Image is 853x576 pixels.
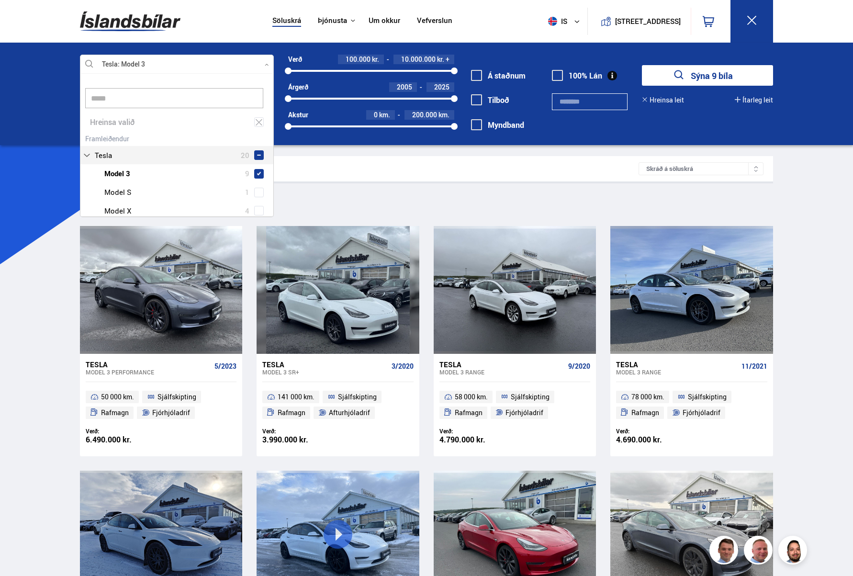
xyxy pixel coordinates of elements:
[544,17,568,26] span: is
[262,360,387,369] div: Tesla
[8,4,36,33] button: Open LiveChat chat widget
[631,407,659,418] span: Rafmagn
[471,96,509,104] label: Tilboð
[372,56,379,63] span: kr.
[639,162,763,175] div: Skráð á söluskrá
[338,391,377,403] span: Sjálfskipting
[101,391,134,403] span: 50 000 km.
[439,428,515,435] div: Verð:
[505,407,543,418] span: Fjórhjóladrif
[245,185,249,199] span: 1
[455,407,483,418] span: Rafmagn
[745,537,774,566] img: siFngHWaQ9KaOqBr.png
[417,16,452,26] a: Vefverslun
[101,407,129,418] span: Rafmagn
[439,369,564,375] div: Model 3 RANGE
[616,436,692,444] div: 4.690.000 kr.
[272,16,301,26] a: Söluskrá
[401,55,436,64] span: 10.000.000
[552,71,602,80] label: 100% Lán
[688,391,727,403] span: Sjálfskipting
[434,82,449,91] span: 2025
[631,391,664,403] span: 78 000 km.
[80,354,242,456] a: Tesla Model 3 PERFORMANCE 5/2023 50 000 km. Sjálfskipting Rafmagn Fjórhjóladrif Verð: 6.490.000 kr.
[437,56,444,63] span: kr.
[262,369,387,375] div: Model 3 SR+
[568,362,590,370] span: 9/2020
[616,428,692,435] div: Verð:
[544,7,587,35] button: is
[95,148,112,162] span: Tesla
[288,83,308,91] div: Árgerð
[214,362,236,370] span: 5/2023
[683,407,720,418] span: Fjórhjóladrif
[392,362,414,370] span: 3/2020
[86,369,211,375] div: Model 3 PERFORMANCE
[157,391,196,403] span: Sjálfskipting
[412,110,437,119] span: 200.000
[86,436,161,444] div: 6.490.000 kr.
[278,391,314,403] span: 141 000 km.
[711,537,740,566] img: FbJEzSuNWCJXmdc-.webp
[642,96,684,104] button: Hreinsa leit
[257,354,419,456] a: Tesla Model 3 SR+ 3/2020 141 000 km. Sjálfskipting Rafmagn Afturhjóladrif Verð: 3.990.000 kr.
[262,428,338,435] div: Verð:
[471,71,526,80] label: Á staðnum
[642,65,773,86] button: Sýna 9 bíla
[471,121,524,129] label: Myndband
[86,428,161,435] div: Verð:
[262,436,338,444] div: 3.990.000 kr.
[346,55,370,64] span: 100.000
[438,111,449,119] span: km.
[288,56,302,63] div: Verð
[374,110,378,119] span: 0
[434,354,596,456] a: Tesla Model 3 RANGE 9/2020 58 000 km. Sjálfskipting Rafmagn Fjórhjóladrif Verð: 4.790.000 kr.
[593,8,686,35] a: [STREET_ADDRESS]
[318,16,347,25] button: Þjónusta
[548,17,557,26] img: svg+xml;base64,PHN2ZyB4bWxucz0iaHR0cDovL3d3dy53My5vcmcvMjAwMC9zdmciIHdpZHRoPSI1MTIiIGhlaWdodD0iNT...
[616,369,737,375] div: Model 3 RANGE
[288,111,308,119] div: Akstur
[618,17,677,25] button: [STREET_ADDRESS]
[741,362,767,370] span: 11/2021
[329,407,370,418] span: Afturhjóladrif
[369,16,400,26] a: Um okkur
[455,391,488,403] span: 58 000 km.
[245,167,249,181] span: 9
[439,360,564,369] div: Tesla
[439,436,515,444] div: 4.790.000 kr.
[80,113,273,132] div: Hreinsa valið
[86,360,211,369] div: Tesla
[511,391,550,403] span: Sjálfskipting
[735,96,773,104] button: Ítarleg leit
[152,407,190,418] span: Fjórhjóladrif
[780,537,808,566] img: nhp88E3Fdnt1Opn2.png
[278,407,305,418] span: Rafmagn
[245,204,249,218] span: 4
[80,6,180,37] img: G0Ugv5HjCgRt.svg
[90,164,639,174] div: Leitarniðurstöður 9 bílar
[397,82,412,91] span: 2005
[446,56,449,63] span: +
[379,111,390,119] span: km.
[616,360,737,369] div: Tesla
[610,354,773,456] a: Tesla Model 3 RANGE 11/2021 78 000 km. Sjálfskipting Rafmagn Fjórhjóladrif Verð: 4.690.000 kr.
[241,148,249,162] span: 20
